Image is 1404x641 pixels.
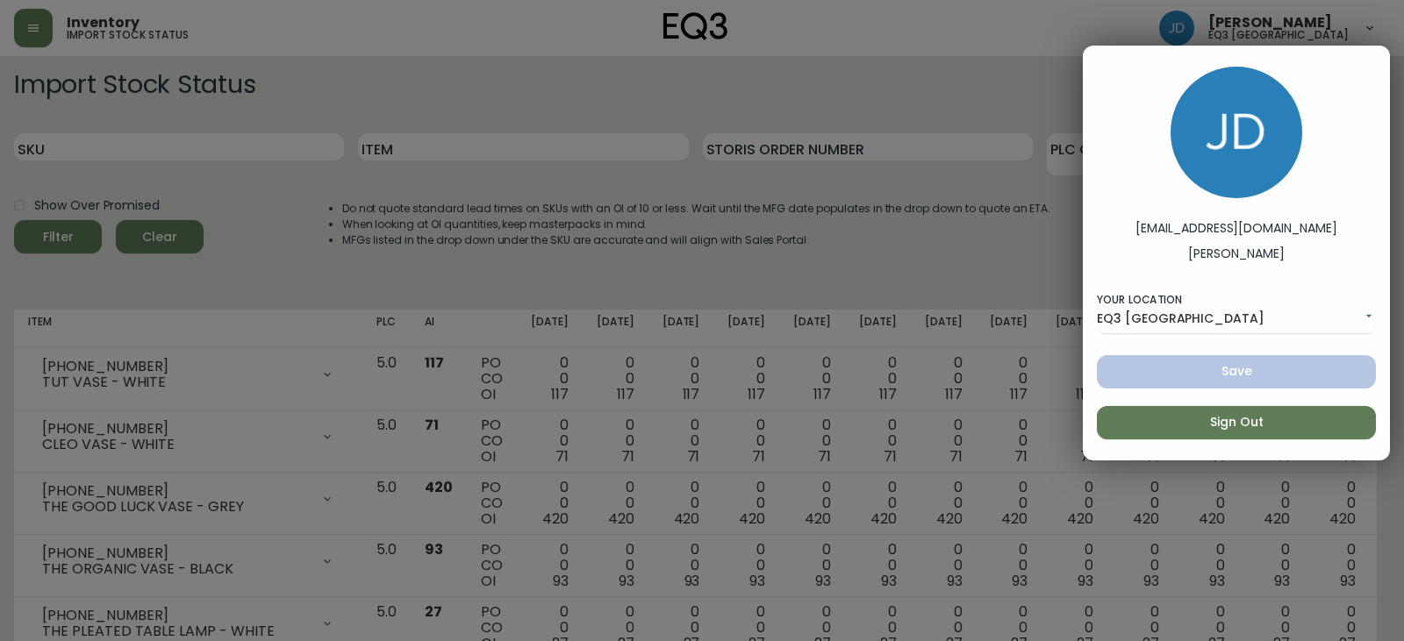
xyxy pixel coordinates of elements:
[1135,219,1337,238] label: [EMAIL_ADDRESS][DOMAIN_NAME]
[1171,67,1302,198] img: 7c567ac048721f22e158fd313f7f0981
[1111,411,1362,433] span: Sign Out
[1097,406,1376,439] button: Sign Out
[1188,245,1284,263] label: [PERSON_NAME]
[1097,305,1376,334] div: EQ3 [GEOGRAPHIC_DATA]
